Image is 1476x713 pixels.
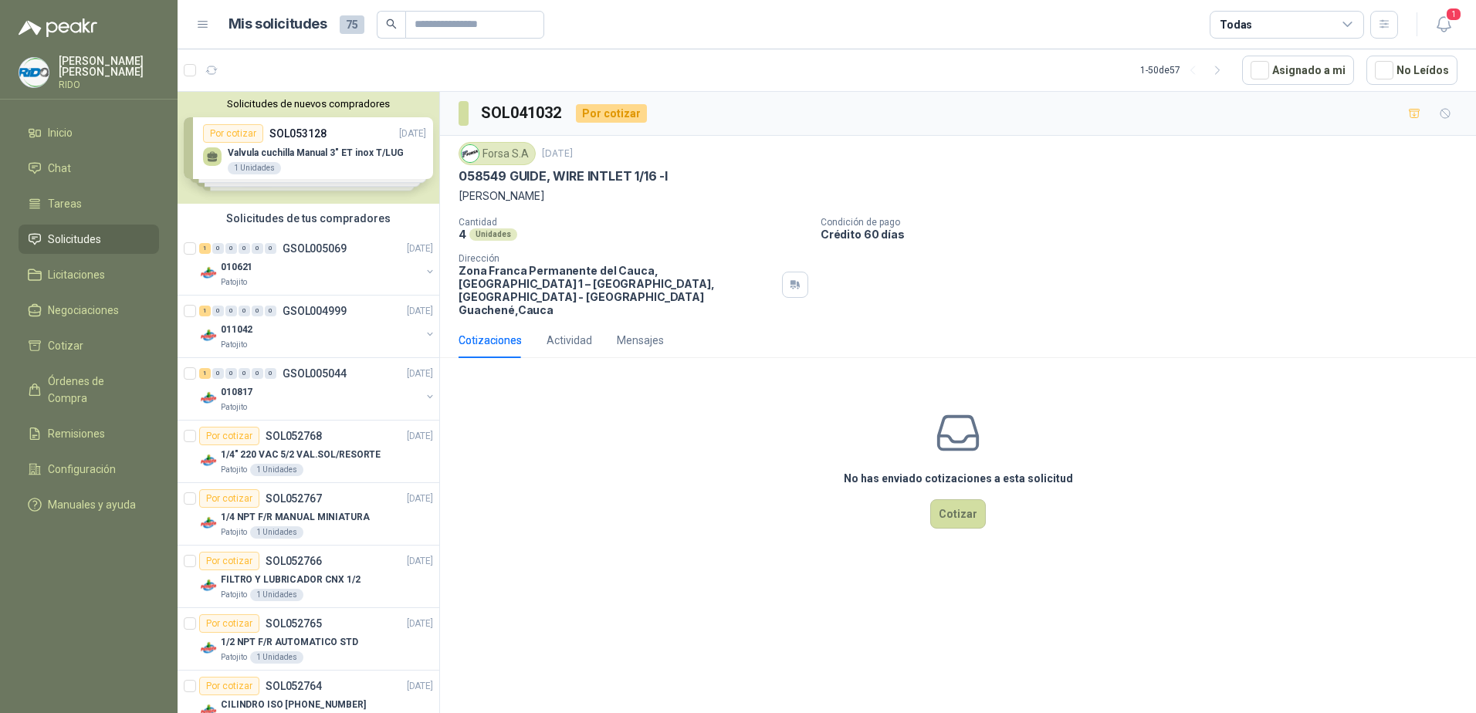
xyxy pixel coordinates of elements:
[250,464,303,476] div: 1 Unidades
[1220,16,1252,33] div: Todas
[250,651,303,664] div: 1 Unidades
[19,419,159,448] a: Remisiones
[48,461,116,478] span: Configuración
[407,492,433,506] p: [DATE]
[212,306,224,316] div: 0
[48,337,83,354] span: Cotizar
[48,231,101,248] span: Solicitudes
[225,243,237,254] div: 0
[199,639,218,657] img: Company Logo
[221,385,252,400] p: 010817
[221,651,247,664] p: Patojito
[199,239,436,289] a: 1 0 0 0 0 0 GSOL005069[DATE] Company Logo010621Patojito
[212,243,224,254] div: 0
[199,451,218,470] img: Company Logo
[239,306,250,316] div: 0
[821,217,1470,228] p: Condición de pago
[48,373,144,407] span: Órdenes de Compra
[459,228,466,241] p: 4
[199,514,218,532] img: Company Logo
[48,425,105,442] span: Remisiones
[225,368,237,379] div: 0
[386,19,397,29] span: search
[229,13,327,35] h1: Mis solicitudes
[199,489,259,508] div: Por cotizar
[221,526,247,539] p: Patojito
[48,266,105,283] span: Licitaciones
[930,499,986,529] button: Cotizar
[265,368,276,379] div: 0
[199,368,211,379] div: 1
[252,243,263,254] div: 0
[250,589,303,601] div: 1 Unidades
[407,242,433,256] p: [DATE]
[407,367,433,381] p: [DATE]
[265,306,276,316] div: 0
[19,19,97,37] img: Logo peakr
[199,552,259,570] div: Por cotizar
[407,429,433,444] p: [DATE]
[265,243,276,254] div: 0
[469,228,517,241] div: Unidades
[199,364,436,414] a: 1 0 0 0 0 0 GSOL005044[DATE] Company Logo010817Patojito
[459,217,808,228] p: Cantidad
[178,608,439,671] a: Por cotizarSOL052765[DATE] Company Logo1/2 NPT F/R AUTOMATICO STDPatojito1 Unidades
[199,264,218,282] img: Company Logo
[199,302,436,351] a: 1 0 0 0 0 0 GSOL004999[DATE] Company Logo011042Patojito
[199,326,218,345] img: Company Logo
[239,243,250,254] div: 0
[19,490,159,519] a: Manuales y ayuda
[407,617,433,631] p: [DATE]
[59,56,159,77] p: [PERSON_NAME] [PERSON_NAME]
[19,118,159,147] a: Inicio
[407,554,433,569] p: [DATE]
[48,496,136,513] span: Manuales y ayuda
[59,80,159,90] p: RIDO
[459,142,536,165] div: Forsa S.A
[459,264,776,316] p: Zona Franca Permanente del Cauca, [GEOGRAPHIC_DATA] 1 – [GEOGRAPHIC_DATA], [GEOGRAPHIC_DATA] - [G...
[221,698,366,712] p: CILINDRO ISO [PHONE_NUMBER]
[221,464,247,476] p: Patojito
[221,510,370,525] p: 1/4 NPT F/R MANUAL MINIATURA
[19,367,159,413] a: Órdenes de Compra
[547,332,592,349] div: Actividad
[407,679,433,694] p: [DATE]
[212,368,224,379] div: 0
[48,160,71,177] span: Chat
[462,145,479,162] img: Company Logo
[199,614,259,633] div: Por cotizar
[48,302,119,319] span: Negociaciones
[19,154,159,183] a: Chat
[221,323,252,337] p: 011042
[221,573,361,587] p: FILTRO Y LUBRICADOR CNX 1/2
[19,58,49,87] img: Company Logo
[459,168,668,184] p: 058549 GUIDE, WIRE INTLET 1/16 -I
[199,677,259,695] div: Por cotizar
[221,276,247,289] p: Patojito
[1140,58,1230,83] div: 1 - 50 de 57
[221,339,247,351] p: Patojito
[459,188,1457,204] p: [PERSON_NAME]
[1366,56,1457,85] button: No Leídos
[407,304,433,319] p: [DATE]
[221,401,247,414] p: Patojito
[184,98,433,110] button: Solicitudes de nuevos compradores
[19,454,159,484] a: Configuración
[199,306,211,316] div: 1
[19,225,159,254] a: Solicitudes
[576,104,647,123] div: Por cotizar
[283,368,347,379] p: GSOL005044
[542,147,573,161] p: [DATE]
[1445,7,1462,22] span: 1
[266,681,322,691] p: SOL052764
[178,546,439,608] a: Por cotizarSOL052766[DATE] Company LogoFILTRO Y LUBRICADOR CNX 1/2Patojito1 Unidades
[266,556,322,566] p: SOL052766
[239,368,250,379] div: 0
[221,448,381,462] p: 1/4" 220 VAC 5/2 VAL.SOL/RESORTE
[19,189,159,218] a: Tareas
[19,260,159,289] a: Licitaciones
[221,260,252,275] p: 010621
[283,306,347,316] p: GSOL004999
[459,253,776,264] p: Dirección
[1242,56,1354,85] button: Asignado a mi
